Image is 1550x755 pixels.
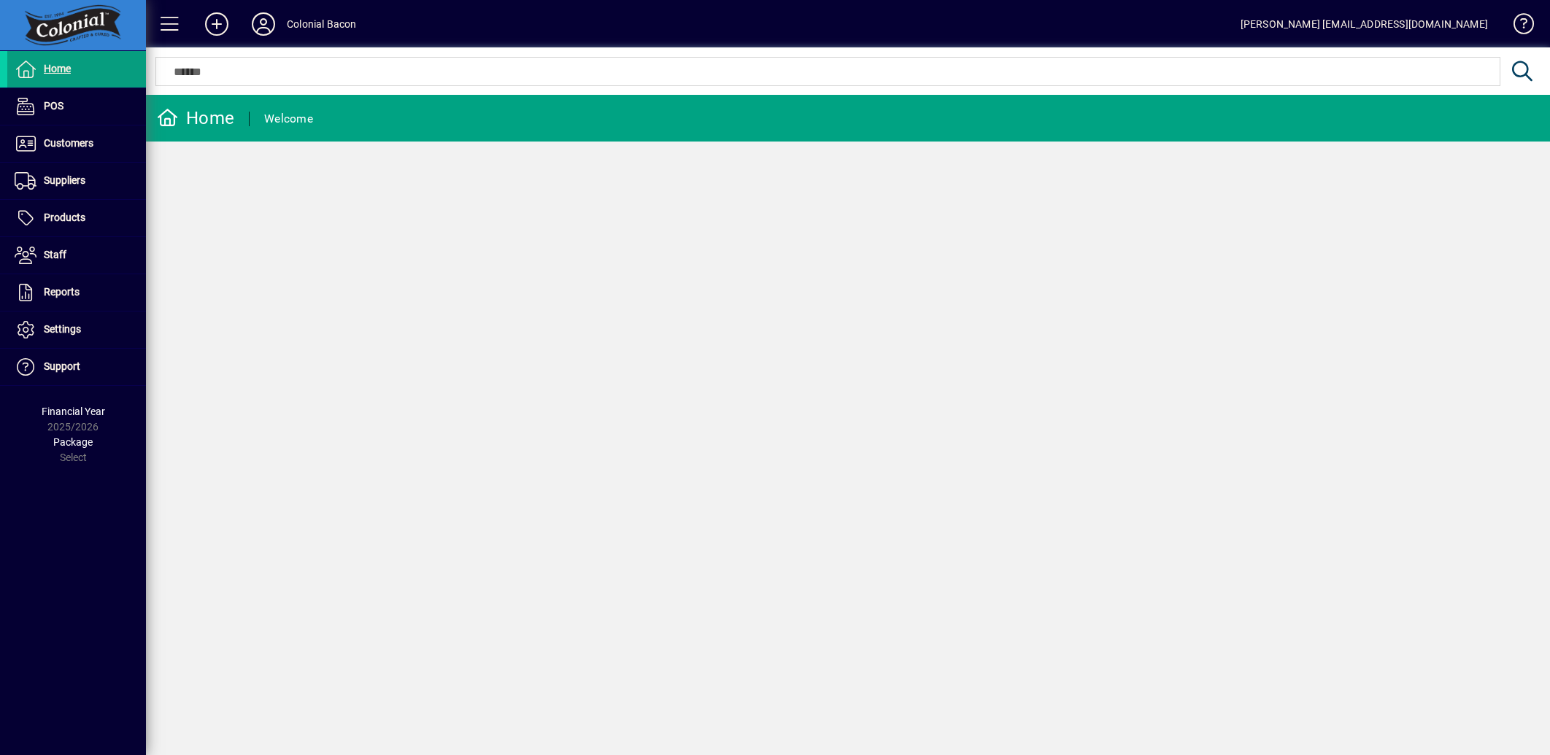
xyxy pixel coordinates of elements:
[264,107,313,131] div: Welcome
[287,12,356,36] div: Colonial Bacon
[44,212,85,223] span: Products
[7,125,146,162] a: Customers
[1503,3,1532,50] a: Knowledge Base
[44,323,81,335] span: Settings
[7,311,146,348] a: Settings
[7,274,146,311] a: Reports
[7,163,146,199] a: Suppliers
[44,63,71,74] span: Home
[42,406,105,417] span: Financial Year
[44,286,80,298] span: Reports
[1241,12,1488,36] div: [PERSON_NAME] [EMAIL_ADDRESS][DOMAIN_NAME]
[193,11,240,37] button: Add
[44,249,66,260] span: Staff
[7,88,146,125] a: POS
[157,107,234,130] div: Home
[7,349,146,385] a: Support
[44,137,93,149] span: Customers
[7,200,146,236] a: Products
[7,237,146,274] a: Staff
[44,360,80,372] span: Support
[240,11,287,37] button: Profile
[44,174,85,186] span: Suppliers
[53,436,93,448] span: Package
[44,100,63,112] span: POS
